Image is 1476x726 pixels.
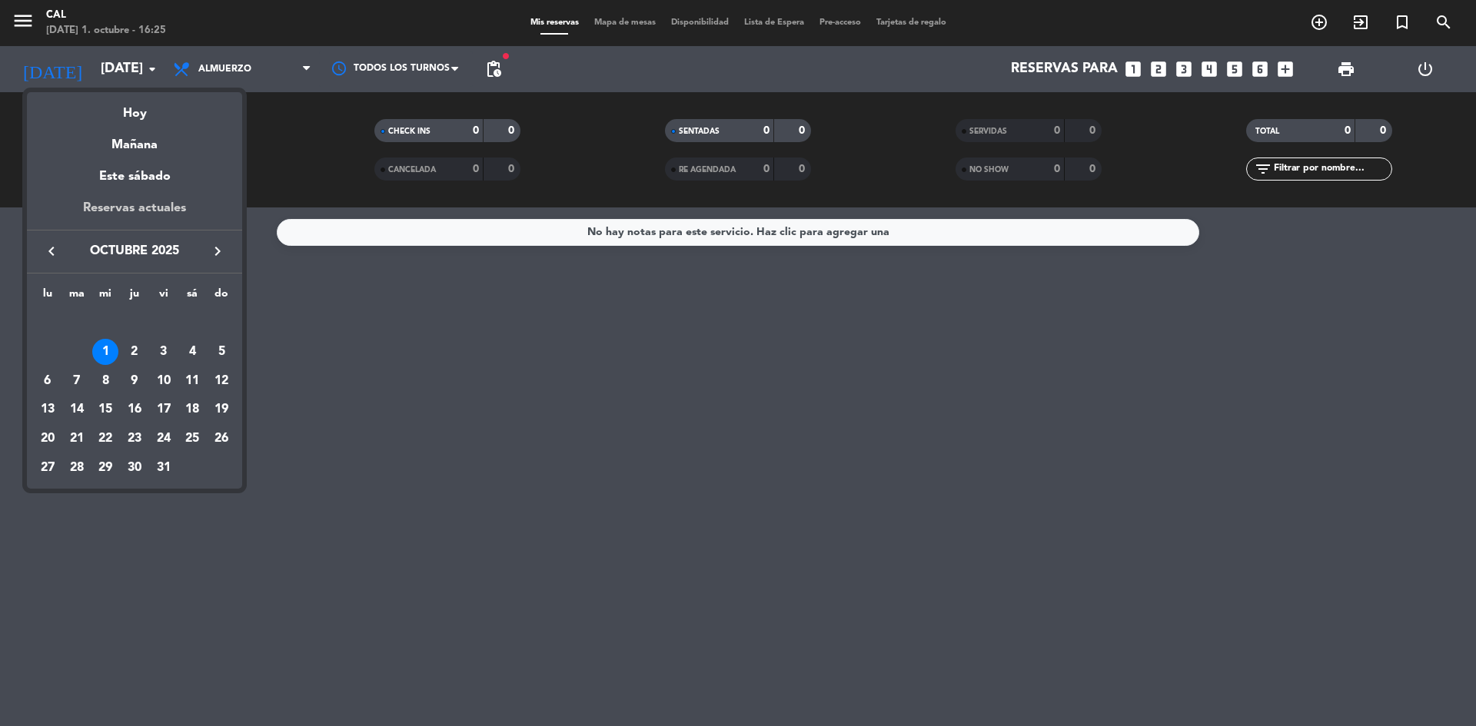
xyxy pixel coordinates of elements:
[120,285,149,309] th: jueves
[151,339,177,365] div: 3
[120,424,149,453] td: 23 de octubre de 2025
[120,453,149,482] td: 30 de octubre de 2025
[121,368,148,394] div: 9
[207,395,236,424] td: 19 de octubre de 2025
[27,155,242,198] div: Este sábado
[92,339,118,365] div: 1
[38,241,65,261] button: keyboard_arrow_left
[65,241,204,261] span: octubre 2025
[207,337,236,366] td: 5 de octubre de 2025
[64,426,90,452] div: 21
[208,426,234,452] div: 26
[178,366,208,396] td: 11 de octubre de 2025
[91,424,120,453] td: 22 de octubre de 2025
[151,368,177,394] div: 10
[62,366,91,396] td: 7 de octubre de 2025
[91,395,120,424] td: 15 de octubre de 2025
[27,198,242,230] div: Reservas actuales
[149,337,178,366] td: 3 de octubre de 2025
[92,426,118,452] div: 22
[62,395,91,424] td: 14 de octubre de 2025
[35,368,61,394] div: 6
[208,242,227,260] i: keyboard_arrow_right
[42,242,61,260] i: keyboard_arrow_left
[121,339,148,365] div: 2
[120,337,149,366] td: 2 de octubre de 2025
[33,285,62,309] th: lunes
[179,426,205,452] div: 25
[151,455,177,481] div: 31
[92,396,118,423] div: 15
[92,368,118,394] div: 8
[121,396,148,423] div: 16
[62,285,91,309] th: martes
[178,395,208,424] td: 18 de octubre de 2025
[179,339,205,365] div: 4
[121,426,148,452] div: 23
[204,241,231,261] button: keyboard_arrow_right
[64,455,90,481] div: 28
[91,337,120,366] td: 1 de octubre de 2025
[208,396,234,423] div: 19
[149,285,178,309] th: viernes
[33,308,236,337] td: OCT.
[151,396,177,423] div: 17
[207,366,236,396] td: 12 de octubre de 2025
[149,395,178,424] td: 17 de octubre de 2025
[178,424,208,453] td: 25 de octubre de 2025
[151,426,177,452] div: 24
[33,366,62,396] td: 6 de octubre de 2025
[27,92,242,124] div: Hoy
[208,339,234,365] div: 5
[33,424,62,453] td: 20 de octubre de 2025
[64,368,90,394] div: 7
[121,455,148,481] div: 30
[120,395,149,424] td: 16 de octubre de 2025
[178,285,208,309] th: sábado
[33,453,62,482] td: 27 de octubre de 2025
[62,424,91,453] td: 21 de octubre de 2025
[35,455,61,481] div: 27
[208,368,234,394] div: 12
[91,453,120,482] td: 29 de octubre de 2025
[149,453,178,482] td: 31 de octubre de 2025
[207,424,236,453] td: 26 de octubre de 2025
[35,396,61,423] div: 13
[207,285,236,309] th: domingo
[64,396,90,423] div: 14
[91,285,120,309] th: miércoles
[62,453,91,482] td: 28 de octubre de 2025
[33,395,62,424] td: 13 de octubre de 2025
[178,337,208,366] td: 4 de octubre de 2025
[92,455,118,481] div: 29
[27,124,242,155] div: Mañana
[179,396,205,423] div: 18
[91,366,120,396] td: 8 de octubre de 2025
[179,368,205,394] div: 11
[149,424,178,453] td: 24 de octubre de 2025
[35,426,61,452] div: 20
[120,366,149,396] td: 9 de octubre de 2025
[149,366,178,396] td: 10 de octubre de 2025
